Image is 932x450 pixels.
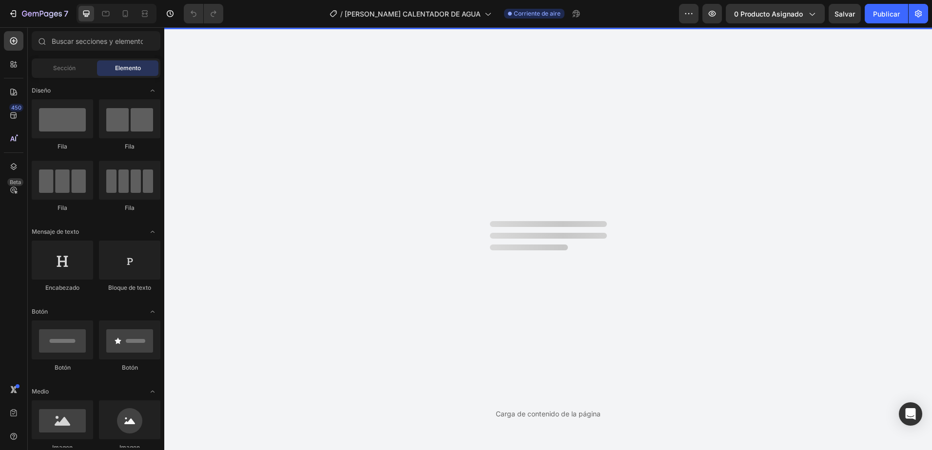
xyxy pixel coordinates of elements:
span: [PERSON_NAME] CALENTADOR DE AGUA [345,9,481,19]
span: Alternar abierto [145,304,160,319]
div: Fila [99,142,160,151]
span: Elemento [115,64,141,73]
span: Botón [32,307,48,316]
button: Publicar [865,4,908,23]
button: 0 producto asignado [726,4,825,23]
div: 450 [9,104,23,112]
button: 7 [4,4,73,23]
div: Fila [32,204,93,212]
div: Fila [32,142,93,151]
font: Publicar [873,9,900,19]
span: / [340,9,343,19]
span: Medio [32,387,49,396]
div: Abra Intercom Messenger [899,402,922,426]
div: Botón [32,363,93,372]
input: Buscar secciones y elementos [32,31,160,51]
div: Bloque de texto [99,283,160,292]
span: Alternar abierto [145,83,160,98]
span: 0 producto asignado [734,9,803,19]
span: Sección [53,64,76,73]
div: Carga de contenido de la página [496,409,601,419]
span: Corriente de aire [514,9,561,18]
div: Deshacer/Rehacer [184,4,223,23]
span: Mensaje de texto [32,227,79,236]
span: Alternar abierto [145,384,160,399]
div: Botón [99,363,160,372]
div: Beta [7,178,23,186]
span: Salvar [835,10,855,18]
div: Encabezado [32,283,93,292]
button: Salvar [829,4,861,23]
div: Fila [99,204,160,212]
span: Alternar abierto [145,224,160,240]
p: 7 [64,8,68,19]
span: Diseño [32,86,51,95]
